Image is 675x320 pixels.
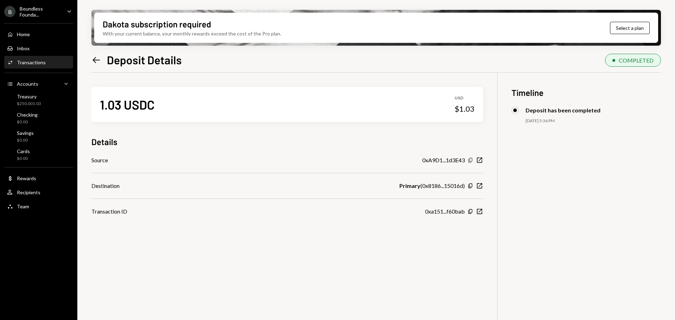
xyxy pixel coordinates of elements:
a: Cards$0.00 [4,146,73,163]
div: Home [17,31,30,37]
a: Inbox [4,42,73,54]
button: Select a plan [610,22,650,34]
b: Primary [399,182,420,190]
div: Destination [91,182,120,190]
a: Rewards [4,172,73,184]
div: Inbox [17,45,30,51]
div: $250,001.03 [17,101,41,107]
div: $0.00 [17,137,34,143]
div: Recipients [17,189,40,195]
a: Savings$0.00 [4,128,73,145]
a: Accounts [4,77,73,90]
a: Home [4,28,73,40]
div: B [4,6,15,17]
div: ( 0x8186...15016d ) [399,182,465,190]
div: $0.00 [17,119,38,125]
div: Dakota subscription required [103,18,211,30]
a: Treasury$250,001.03 [4,91,73,108]
div: 0xA9D1...1d3E43 [422,156,465,164]
a: Checking$0.00 [4,110,73,126]
a: Transactions [4,56,73,68]
a: Recipients [4,186,73,198]
div: [DATE] 5:36 PM [526,118,661,124]
div: Transactions [17,59,46,65]
div: Transaction ID [91,207,127,216]
div: Deposit has been completed [526,107,600,113]
div: Accounts [17,81,38,87]
div: $0.00 [17,156,30,162]
div: Team [17,203,29,209]
div: Savings [17,130,34,136]
a: Team [4,200,73,213]
div: 1.03 USDC [100,97,155,112]
div: COMPLETED [619,57,654,64]
div: With your current balance, your monthly rewards exceed the cost of the Pro plan. [103,30,281,37]
div: Rewards [17,175,36,181]
h3: Timeline [512,87,661,98]
div: Checking [17,112,38,118]
h3: Details [91,136,117,148]
div: Boundless Founda... [20,6,61,18]
div: Cards [17,148,30,154]
div: $1.03 [455,104,475,114]
div: Treasury [17,93,41,99]
div: 0xa151...f60bab [425,207,465,216]
div: Source [91,156,108,164]
h1: Deposit Details [107,53,182,67]
div: USD [455,95,475,101]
